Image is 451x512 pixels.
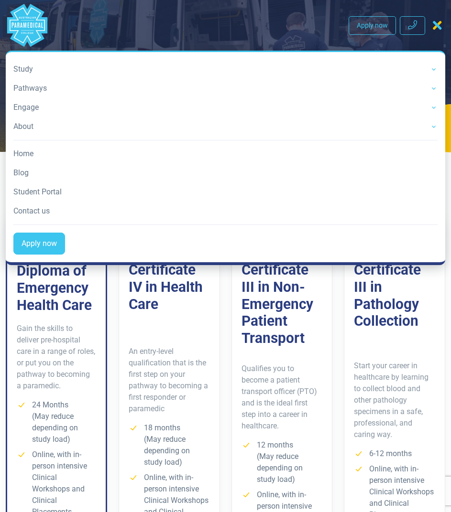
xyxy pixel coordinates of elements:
a: Pathways [13,79,438,98]
a: Contact us [13,202,438,221]
h3: HLT51020 Diploma of Emergency Health Care [17,245,96,314]
h3: HLT31120 Certificate III in Non-Emergency Patient Transport [242,245,323,347]
button: Toggle navigation [429,17,445,34]
a: Home [13,144,438,163]
a: Apply now [349,16,396,35]
p: Gain the skills to deliver pre-hospital care in a range of roles, or put you on the pathway to be... [17,323,96,392]
li: 12 months (May reduce depending on study load) [242,439,323,485]
a: Student Portal [13,182,438,202]
a: Engage [13,98,438,117]
p: Start your career in healthcare by learning to collect blood and other pathology specimens in a s... [354,360,435,440]
a: Study [13,60,438,79]
a: About [13,117,438,136]
li: 24 Months (May reduce depending on study load) [17,399,96,445]
a: Blog [13,163,438,182]
li: 18 months (May reduce depending on study load) [129,422,210,468]
h3: HLT41120 Certificate IV in Health Care [129,245,210,313]
p: An entry-level qualification that is the first step on your pathway to becoming a first responder... [129,346,210,415]
a: Australian Paramedical College [6,4,49,47]
li: 6-12 months [354,448,435,459]
a: Apply now [13,233,65,255]
h3: HLT37215 Certificate III in Pathology Collection [354,245,435,330]
p: Qualifies you to become a patient transport officer (PTO) and is the ideal first step into a care... [242,363,323,432]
